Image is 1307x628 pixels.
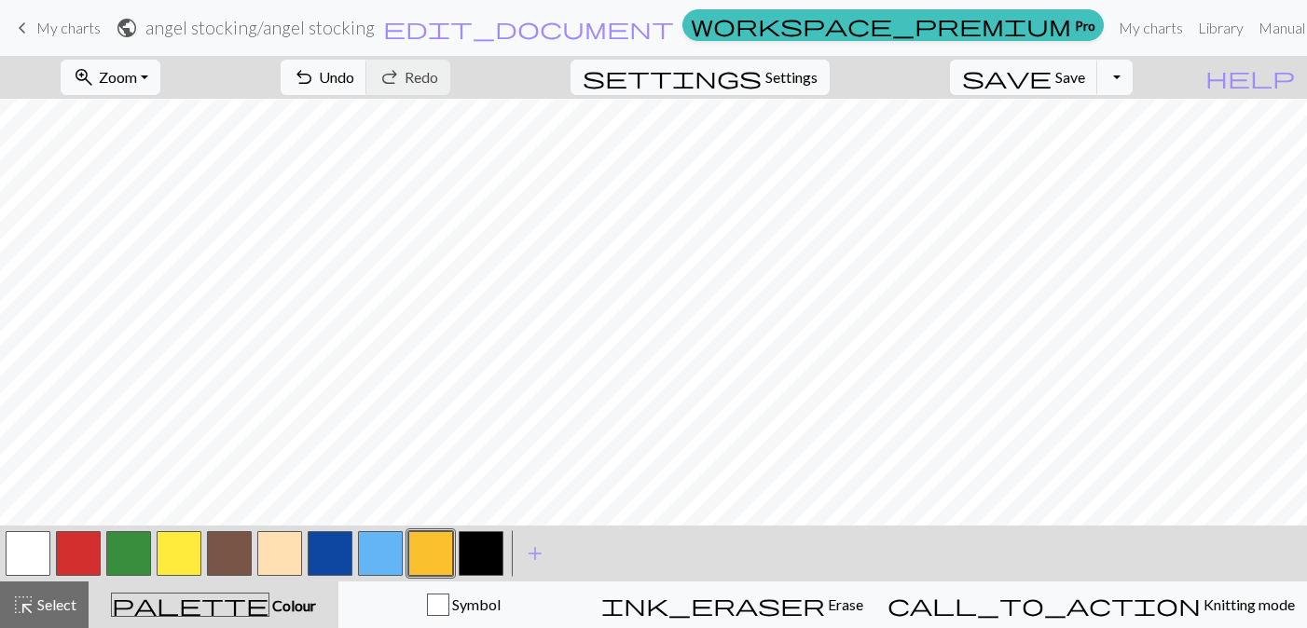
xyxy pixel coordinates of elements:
span: ink_eraser [601,592,825,618]
span: public [116,15,138,41]
span: Select [34,595,76,613]
a: My charts [1111,9,1190,47]
span: undo [293,64,315,90]
span: add [524,540,546,567]
span: keyboard_arrow_left [11,15,34,41]
span: Settings [765,66,818,89]
span: highlight_alt [12,592,34,618]
a: Library [1190,9,1251,47]
span: call_to_action [887,592,1201,618]
span: Knitting mode [1201,595,1295,613]
button: Zoom [61,60,160,95]
button: Colour [89,581,338,628]
i: Settings [583,66,762,89]
button: SettingsSettings [571,60,830,95]
button: Save [950,60,1098,95]
span: Zoom [99,68,137,86]
span: help [1205,64,1295,90]
button: Undo [281,60,367,95]
span: My charts [36,19,101,36]
button: Symbol [338,581,589,628]
span: settings [583,64,762,90]
span: palette [112,592,268,618]
span: save [962,64,1052,90]
span: Symbol [449,595,501,613]
h2: angel stocking / angel stocking [145,17,375,38]
button: Erase [589,581,875,628]
span: workspace_premium [691,12,1071,38]
span: Undo [319,68,354,86]
span: Save [1055,68,1085,86]
span: Erase [825,595,863,613]
span: edit_document [383,15,674,41]
button: Knitting mode [875,581,1307,628]
a: My charts [11,12,101,44]
span: Colour [269,596,316,614]
span: zoom_in [73,64,95,90]
a: Pro [682,9,1104,41]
